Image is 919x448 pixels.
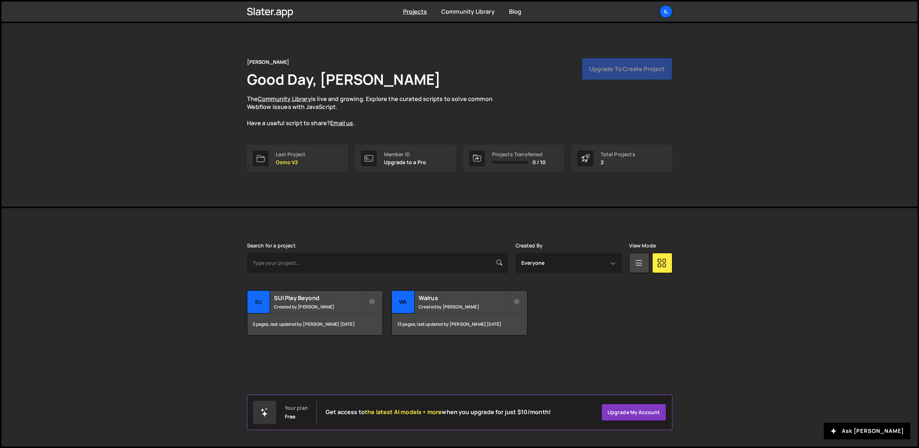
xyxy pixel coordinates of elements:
h2: Walrus [419,294,505,302]
span: the latest AI models + more [365,408,442,416]
div: Member ID [384,151,427,157]
span: 0 / 10 [533,159,546,165]
div: Free [285,414,296,420]
a: Community Library [441,8,495,16]
a: SU SUI Play Beyond Created by [PERSON_NAME] 5 pages, last updated by [PERSON_NAME] [DATE] [247,290,383,335]
div: Wa [392,291,415,313]
div: 5 pages, last updated by [PERSON_NAME] [DATE] [247,313,383,335]
div: Projects Transferred [492,151,546,157]
h2: Get access to when you upgrade for just $10/month! [326,409,551,416]
h2: SUI Play Beyond [274,294,361,302]
p: Upgrade to a Pro [384,159,427,165]
div: Your plan [285,405,308,411]
div: [PERSON_NAME] [247,58,290,66]
div: SU [247,291,270,313]
div: 13 pages, last updated by [PERSON_NAME] [DATE] [392,313,527,335]
small: Created by [PERSON_NAME] [274,304,361,310]
label: View Mode [629,243,656,249]
label: Search for a project [247,243,296,249]
a: Blog [509,8,522,16]
p: 2 [601,159,635,165]
a: Email us [330,119,353,127]
a: Community Library [258,95,311,103]
label: Created By [516,243,543,249]
a: Projects [403,8,427,16]
small: Created by [PERSON_NAME] [419,304,505,310]
p: The is live and growing. Explore the curated scripts to solve common Webflow issues with JavaScri... [247,95,507,127]
button: Ask [PERSON_NAME] [824,423,910,439]
a: Upgrade my account [601,404,666,421]
div: Last Project [276,151,306,157]
p: Osmo V2 [276,159,306,165]
a: Last Project Osmo V2 [247,145,348,172]
div: Total Projects [601,151,635,157]
a: Wa Walrus Created by [PERSON_NAME] 13 pages, last updated by [PERSON_NAME] [DATE] [392,290,527,335]
input: Type your project... [247,253,508,273]
a: Il [659,5,672,18]
h1: Good Day, [PERSON_NAME] [247,69,441,89]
